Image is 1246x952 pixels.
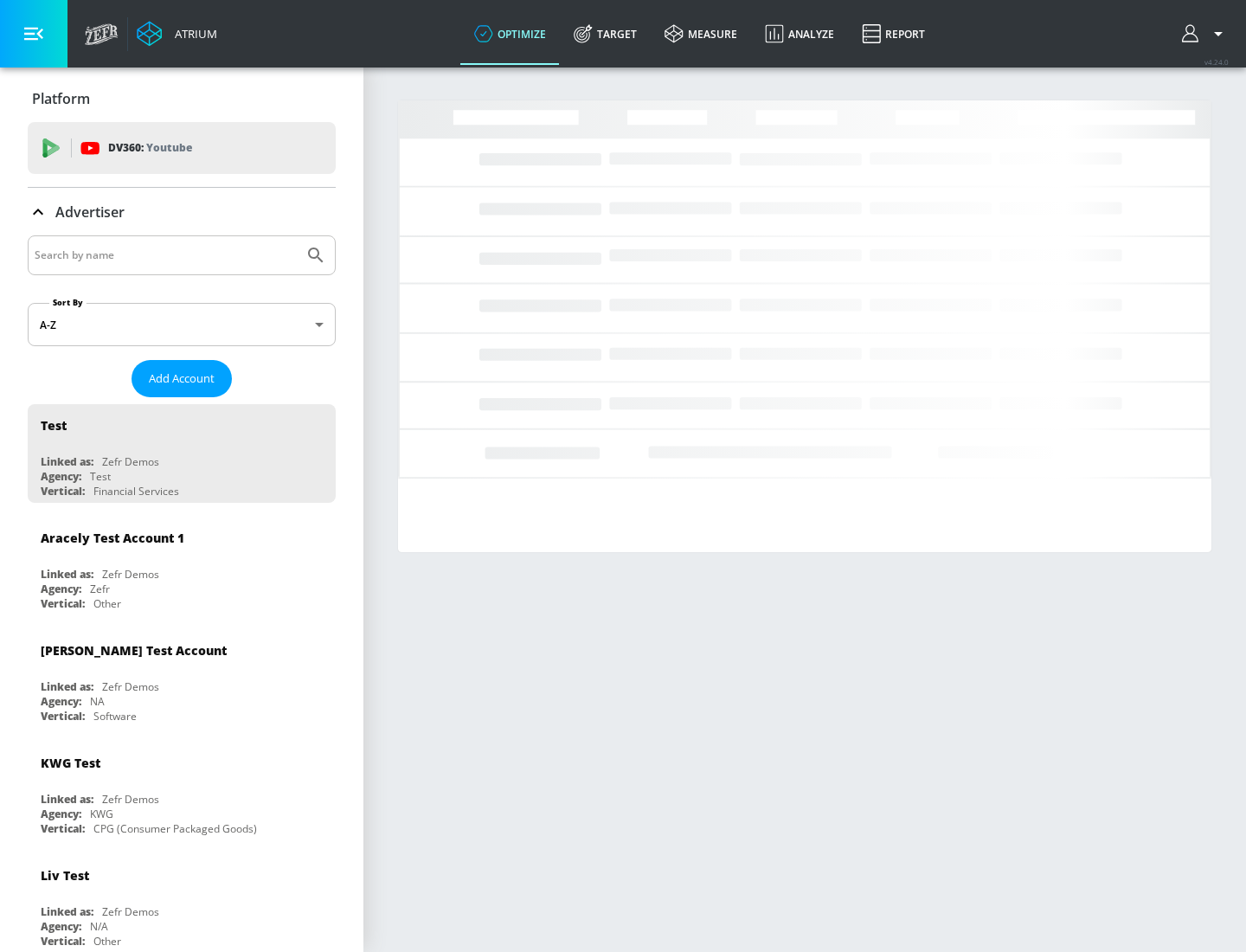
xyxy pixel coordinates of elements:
div: Agency: [41,919,81,934]
div: Aracely Test Account 1Linked as:Zefr DemosAgency:ZefrVertical:Other [28,517,336,615]
div: Agency: [41,582,81,596]
div: KWG [90,807,113,821]
div: Agency: [41,469,81,484]
div: Zefr Demos [102,679,159,694]
input: Search by name [35,244,297,267]
a: optimize [460,3,560,65]
a: Report [848,3,939,65]
div: CPG (Consumer Packaged Goods) [93,821,257,836]
a: measure [651,3,751,65]
div: Linked as: [41,679,93,694]
div: Vertical: [41,484,85,499]
div: Liv Test [41,867,89,884]
a: Analyze [751,3,848,65]
div: Test [90,469,111,484]
div: Linked as: [41,792,93,807]
p: Advertiser [55,203,125,222]
div: Zefr Demos [102,792,159,807]
span: Add Account [149,369,215,389]
div: Vertical: [41,709,85,724]
div: TestLinked as:Zefr DemosAgency:TestVertical:Financial Services [28,404,336,503]
div: Zefr [90,582,110,596]
div: Zefr Demos [102,904,159,919]
div: Financial Services [93,484,179,499]
span: v 4.24.0 [1204,57,1229,67]
a: Target [560,3,651,65]
div: Linked as: [41,904,93,919]
div: [PERSON_NAME] Test AccountLinked as:Zefr DemosAgency:NAVertical:Software [28,629,336,728]
div: Other [93,934,121,949]
div: NA [90,694,105,709]
div: Agency: [41,807,81,821]
div: KWG Test [41,755,100,771]
div: Linked as: [41,567,93,582]
div: Platform [28,74,336,123]
div: KWG TestLinked as:Zefr DemosAgency:KWGVertical:CPG (Consumer Packaged Goods) [28,742,336,840]
div: Atrium [168,26,217,42]
button: Add Account [132,360,232,397]
label: Sort By [49,297,87,308]
div: N/A [90,919,108,934]
div: Vertical: [41,821,85,836]
div: Software [93,709,137,724]
div: Agency: [41,694,81,709]
div: Other [93,596,121,611]
div: Zefr Demos [102,567,159,582]
div: Vertical: [41,596,85,611]
a: Atrium [137,21,217,47]
p: DV360: [108,138,192,158]
div: Zefr Demos [102,454,159,469]
div: Vertical: [41,934,85,949]
div: Advertiser [28,188,336,236]
div: Aracely Test Account 1 [41,530,184,546]
div: A-Z [28,303,336,346]
p: Platform [32,89,90,108]
div: Linked as: [41,454,93,469]
p: Youtube [146,138,192,157]
div: Test [41,417,67,434]
div: [PERSON_NAME] Test Account [41,642,227,659]
div: DV360: Youtube [28,122,336,174]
